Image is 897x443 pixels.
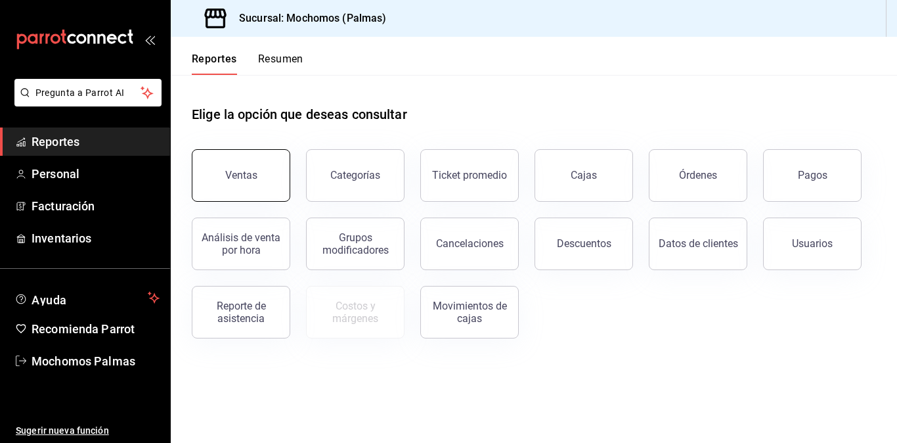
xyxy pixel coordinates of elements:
button: Pagos [763,149,862,202]
span: Recomienda Parrot [32,320,160,338]
button: Descuentos [535,218,633,270]
div: Pagos [798,169,827,181]
button: Datos de clientes [649,218,747,270]
div: navigation tabs [192,53,303,75]
h1: Elige la opción que deseas consultar [192,105,407,124]
span: Pregunta a Parrot AI [35,86,141,100]
span: Ayuda [32,290,142,306]
button: Reportes [192,53,237,75]
div: Datos de clientes [659,237,738,250]
div: Movimientos de cajas [429,300,510,325]
button: Contrata inventarios para ver este reporte [306,286,405,338]
div: Categorías [330,169,380,181]
button: Reporte de asistencia [192,286,290,338]
h3: Sucursal: Mochomos (Palmas) [229,11,387,26]
div: Descuentos [557,237,611,250]
div: Usuarios [792,237,833,250]
a: Pregunta a Parrot AI [9,95,162,109]
div: Costos y márgenes [315,300,396,325]
div: Grupos modificadores [315,231,396,256]
div: Ventas [225,169,257,181]
span: Sugerir nueva función [16,424,160,438]
span: Reportes [32,133,160,151]
button: Categorías [306,149,405,202]
span: Facturación [32,197,160,215]
button: Usuarios [763,218,862,270]
span: Mochomos Palmas [32,352,160,370]
button: Pregunta a Parrot AI [14,79,162,106]
button: Ticket promedio [420,149,519,202]
div: Ticket promedio [432,169,507,181]
div: Cancelaciones [436,237,504,250]
span: Inventarios [32,229,160,247]
button: Cajas [535,149,633,202]
button: Órdenes [649,149,747,202]
button: Ventas [192,149,290,202]
span: Personal [32,165,160,183]
button: Grupos modificadores [306,218,405,270]
button: Análisis de venta por hora [192,218,290,270]
button: Cancelaciones [420,218,519,270]
div: Reporte de asistencia [200,300,282,325]
button: Movimientos de cajas [420,286,519,338]
div: Órdenes [679,169,717,181]
button: open_drawer_menu [144,34,155,45]
div: Cajas [571,169,597,181]
div: Análisis de venta por hora [200,231,282,256]
button: Resumen [258,53,303,75]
